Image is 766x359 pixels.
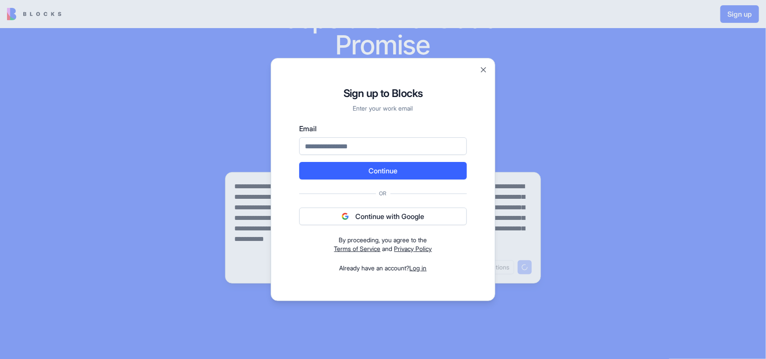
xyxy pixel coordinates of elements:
[334,245,381,252] a: Terms of Service
[410,264,427,272] a: Log in
[394,245,432,252] a: Privacy Policy
[299,236,467,244] div: By proceeding, you agree to the
[299,162,467,179] button: Continue
[479,65,488,74] button: Close
[299,86,467,101] h1: Sign up to Blocks
[342,213,349,220] img: google logo
[299,123,467,134] label: Email
[299,264,467,273] div: Already have an account?
[299,104,467,113] p: Enter your work email
[299,208,467,225] button: Continue with Google
[299,236,467,253] div: and
[376,190,390,197] span: Or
